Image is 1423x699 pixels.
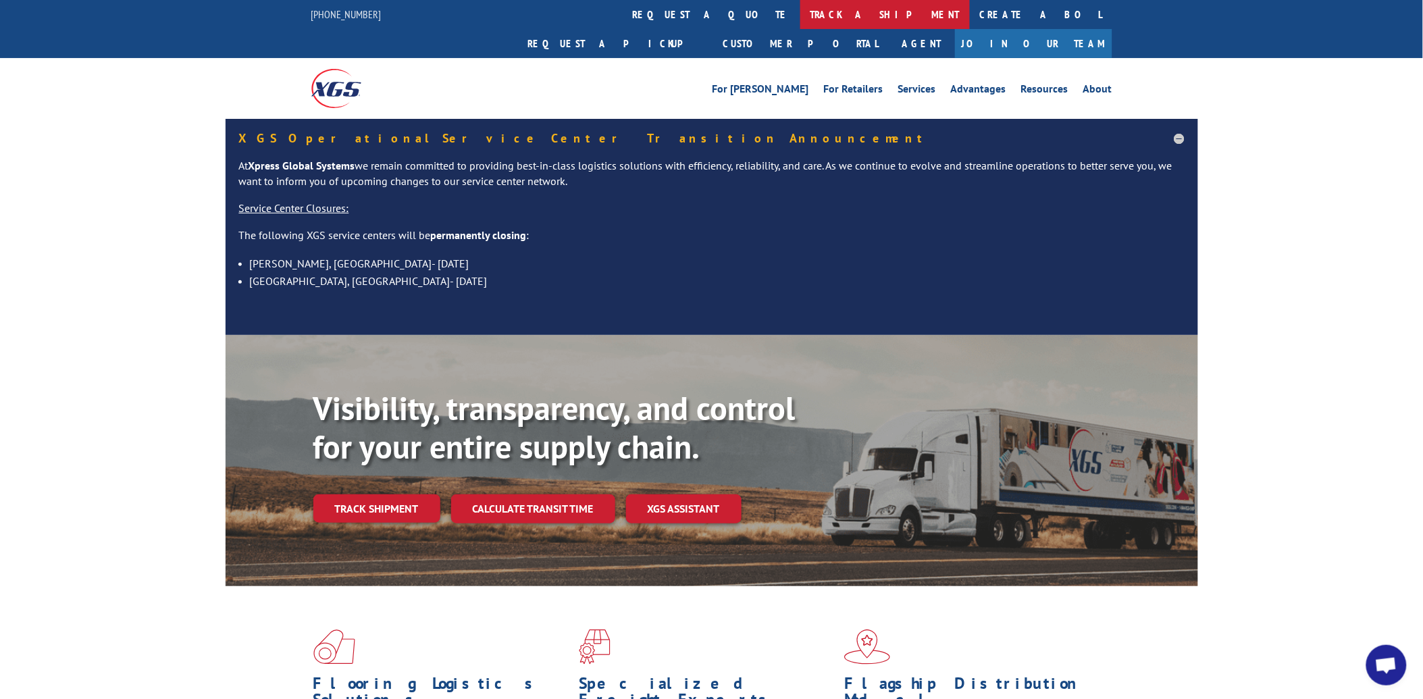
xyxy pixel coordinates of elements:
[1366,645,1407,685] a: Open chat
[1021,84,1068,99] a: Resources
[713,84,809,99] a: For [PERSON_NAME]
[626,494,742,523] a: XGS ASSISTANT
[824,84,883,99] a: For Retailers
[311,7,382,21] a: [PHONE_NUMBER]
[249,159,355,172] strong: Xpress Global Systems
[451,494,615,523] a: Calculate transit time
[239,201,349,215] u: Service Center Closures:
[239,132,1185,145] h5: XGS Operational Service Center Transition Announcement
[313,387,796,468] b: Visibility, transparency, and control for your entire supply chain.
[239,158,1185,201] p: At we remain committed to providing best-in-class logistics solutions with efficiency, reliabilit...
[518,29,713,58] a: Request a pickup
[898,84,936,99] a: Services
[313,494,440,523] a: Track shipment
[579,629,611,665] img: xgs-icon-focused-on-flooring-red
[250,272,1185,290] li: [GEOGRAPHIC_DATA], [GEOGRAPHIC_DATA]- [DATE]
[844,629,891,665] img: xgs-icon-flagship-distribution-model-red
[951,84,1006,99] a: Advantages
[955,29,1112,58] a: Join Our Team
[1083,84,1112,99] a: About
[239,228,1185,255] p: The following XGS service centers will be :
[713,29,889,58] a: Customer Portal
[431,228,527,242] strong: permanently closing
[250,255,1185,272] li: [PERSON_NAME], [GEOGRAPHIC_DATA]- [DATE]
[313,629,355,665] img: xgs-icon-total-supply-chain-intelligence-red
[889,29,955,58] a: Agent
